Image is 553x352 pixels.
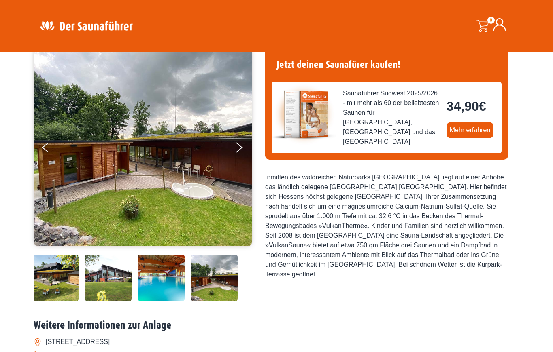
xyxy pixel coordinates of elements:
[34,335,519,348] li: [STREET_ADDRESS]
[42,139,62,159] button: Previous
[487,17,495,24] span: 0
[343,89,440,147] span: Saunaführer Südwest 2025/2026 - mit mehr als 60 der beliebtesten Saunen für [GEOGRAPHIC_DATA], [G...
[272,54,502,76] h4: Jetzt deinen Saunafürer kaufen!
[272,82,336,147] img: der-saunafuehrer-2025-suedwest.jpg
[447,99,486,114] bdi: 34,90
[447,122,494,138] a: Mehr erfahren
[34,319,519,332] h2: Weitere Informationen zur Anlage
[265,173,508,279] div: Inmitten des waldreichen Naturparks [GEOGRAPHIC_DATA] liegt auf einer Anhöhe das ländlich gelegen...
[479,99,486,114] span: €
[234,139,255,159] button: Next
